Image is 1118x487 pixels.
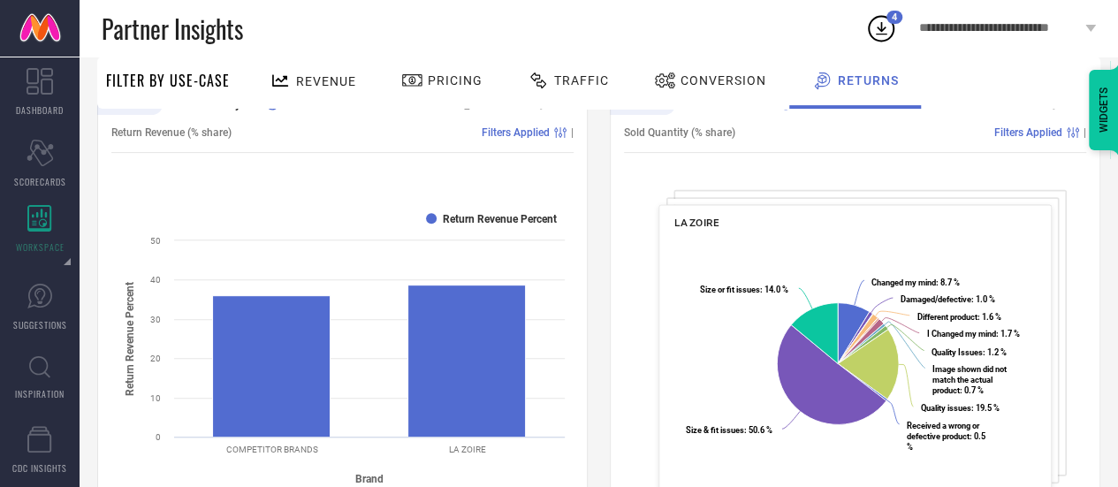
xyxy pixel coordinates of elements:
[917,312,977,322] tspan: Different product
[907,421,980,441] tspan: Received a wrong or defective product
[932,364,1007,395] text: : 0.7 %
[226,445,318,454] text: COMPETITOR BRANDS
[156,432,161,442] text: 0
[13,318,67,331] span: SUGGESTIONS
[124,281,136,395] tspan: Return Revenue Percent
[1084,126,1086,139] span: |
[917,312,1001,322] text: : 1.6 %
[865,12,897,44] div: Open download list
[686,425,744,435] tspan: Size & fit issues
[15,387,65,400] span: INSPIRATION
[932,364,1007,395] tspan: Image shown did not match the actual product
[686,425,772,435] text: : 50.6 %
[449,445,486,454] text: LA ZOIRE
[901,294,995,304] text: : 1.0 %
[16,240,65,254] span: WORKSPACE
[482,126,550,139] span: Filters Applied
[921,402,971,412] tspan: Quality issues
[150,354,161,363] text: 20
[624,126,735,139] span: Sold Quantity (% share)
[571,126,574,139] span: |
[355,473,384,485] tspan: Brand
[150,315,161,324] text: 30
[106,70,230,91] span: Filter By Use-Case
[674,217,719,229] span: LA ZOIRE
[700,285,760,294] tspan: Size or fit issues
[892,11,897,23] span: 4
[681,73,766,88] span: Conversion
[443,213,557,225] text: Return Revenue Percent
[428,73,483,88] span: Pricing
[700,285,788,294] text: : 14.0 %
[932,347,1007,357] text: : 1.2 %
[838,73,899,88] span: Returns
[932,347,983,357] tspan: Quality Issues
[927,329,1020,339] text: : 1.7 %
[12,461,67,475] span: CDC INSIGHTS
[16,103,64,117] span: DASHBOARD
[102,11,243,47] span: Partner Insights
[994,126,1062,139] span: Filters Applied
[150,236,161,246] text: 50
[901,294,971,304] tspan: Damaged/defective
[927,329,996,339] tspan: I Changed my mind
[921,402,1000,412] text: : 19.5 %
[111,126,232,139] span: Return Revenue (% share)
[150,393,161,403] text: 10
[14,175,66,188] span: SCORECARDS
[296,74,356,88] span: Revenue
[150,275,161,285] text: 40
[554,73,609,88] span: Traffic
[871,278,960,287] text: : 8.7 %
[871,278,936,287] tspan: Changed my mind
[907,421,985,452] text: : 0.5 %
